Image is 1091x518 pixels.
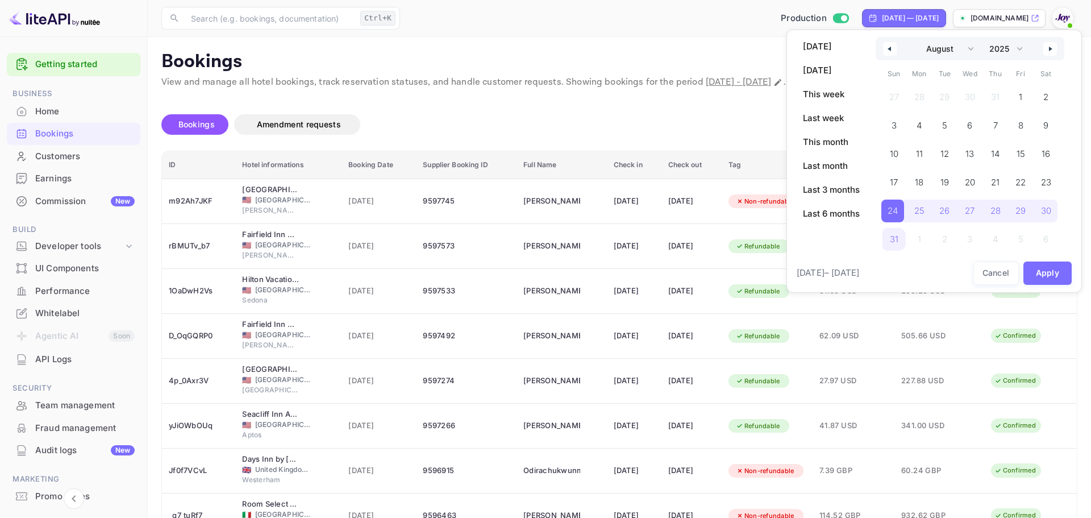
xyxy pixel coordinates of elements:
[881,225,907,248] button: 31
[907,168,932,191] button: 18
[1017,144,1025,164] span: 15
[990,201,1001,221] span: 28
[1033,65,1059,83] span: Sat
[881,197,907,219] button: 24
[1033,140,1059,163] button: 16
[796,85,867,104] button: This week
[1008,111,1034,134] button: 8
[796,132,867,152] button: This month
[940,172,949,193] span: 19
[965,144,974,164] span: 13
[991,144,1000,164] span: 14
[797,267,859,280] span: [DATE] – [DATE]
[932,140,957,163] button: 12
[982,140,1008,163] button: 14
[796,109,867,128] button: Last week
[1033,168,1059,191] button: 23
[1008,83,1034,106] button: 1
[982,197,1008,219] button: 28
[1033,83,1059,106] button: 2
[942,115,947,136] span: 5
[796,37,867,56] button: [DATE]
[1041,172,1051,193] span: 23
[907,111,932,134] button: 4
[881,168,907,191] button: 17
[991,172,1000,193] span: 21
[1008,197,1034,219] button: 29
[957,168,983,191] button: 20
[1023,262,1072,285] button: Apply
[932,197,957,219] button: 26
[957,140,983,163] button: 13
[957,197,983,219] button: 27
[915,172,923,193] span: 18
[982,111,1008,134] button: 7
[1008,65,1034,83] span: Fri
[907,197,932,219] button: 25
[881,140,907,163] button: 10
[957,111,983,134] button: 6
[1008,168,1034,191] button: 22
[890,229,898,250] span: 31
[796,204,867,223] button: Last 6 months
[1041,201,1051,221] span: 30
[1043,87,1048,107] span: 2
[982,168,1008,191] button: 21
[1033,111,1059,134] button: 9
[881,111,907,134] button: 3
[907,65,932,83] span: Mon
[907,140,932,163] button: 11
[1018,115,1023,136] span: 8
[796,180,867,200] button: Last 3 months
[993,115,998,136] span: 7
[1033,197,1059,219] button: 30
[957,65,983,83] span: Wed
[881,65,907,83] span: Sun
[1015,201,1026,221] span: 29
[796,156,867,176] button: Last month
[932,111,957,134] button: 5
[939,201,950,221] span: 26
[965,172,975,193] span: 20
[982,65,1008,83] span: Thu
[1043,115,1048,136] span: 9
[932,168,957,191] button: 19
[890,172,898,193] span: 17
[1042,144,1050,164] span: 16
[890,144,898,164] span: 10
[916,144,923,164] span: 11
[1008,140,1034,163] button: 15
[888,201,898,221] span: 24
[796,61,867,80] button: [DATE]
[967,115,972,136] span: 6
[1019,87,1022,107] span: 1
[914,201,925,221] span: 25
[892,115,897,136] span: 3
[940,144,949,164] span: 12
[973,262,1019,285] button: Cancel
[965,201,975,221] span: 27
[932,65,957,83] span: Tue
[1015,172,1026,193] span: 22
[917,115,922,136] span: 4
